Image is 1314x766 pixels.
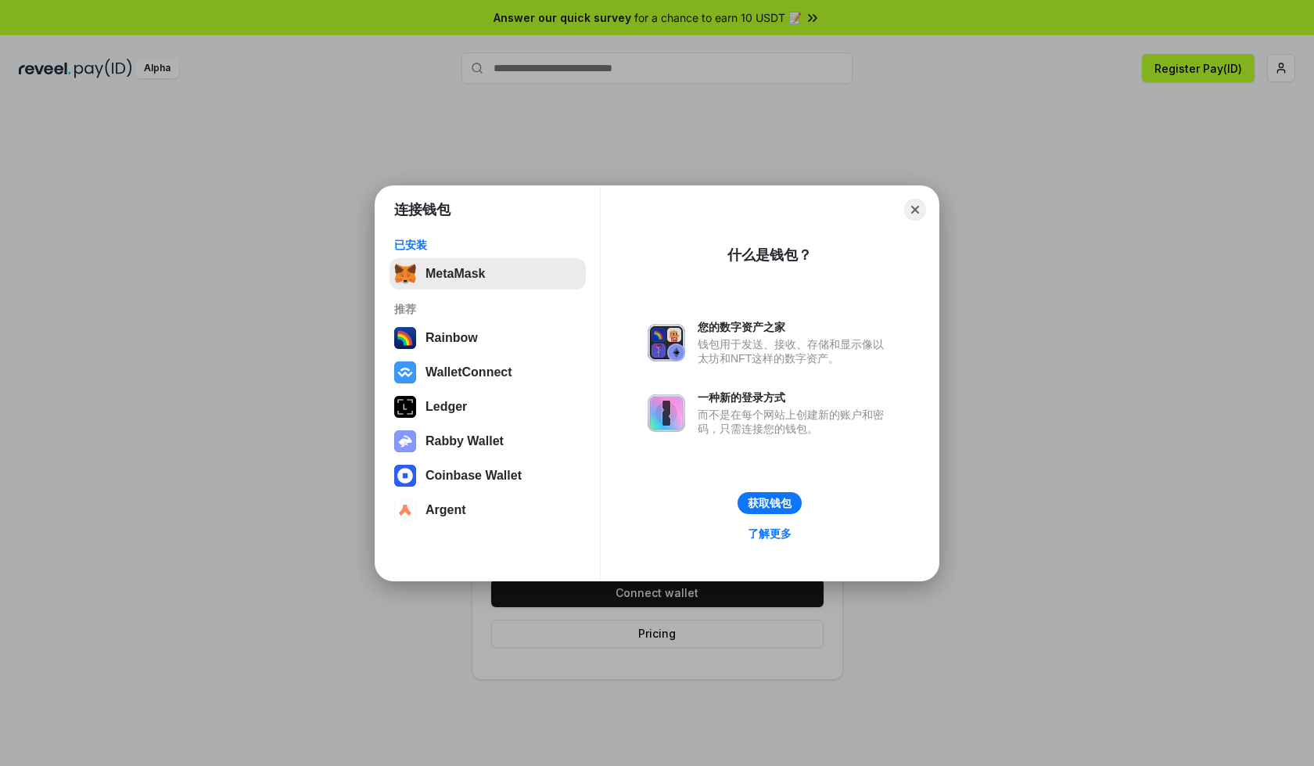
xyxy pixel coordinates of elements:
[425,400,467,414] div: Ledger
[390,258,586,289] button: MetaMask
[394,302,581,316] div: 推荐
[748,496,792,510] div: 获取钱包
[648,324,685,361] img: svg+xml,%3Csvg%20xmlns%3D%22http%3A%2F%2Fwww.w3.org%2F2000%2Fsvg%22%20fill%3D%22none%22%20viewBox...
[390,426,586,457] button: Rabby Wallet
[390,322,586,354] button: Rainbow
[394,327,416,349] img: svg+xml,%3Csvg%20width%3D%22120%22%20height%3D%22120%22%20viewBox%3D%220%200%20120%20120%22%20fil...
[738,492,802,514] button: 获取钱包
[425,469,522,483] div: Coinbase Wallet
[390,460,586,491] button: Coinbase Wallet
[394,238,581,252] div: 已安装
[394,200,451,219] h1: 连接钱包
[698,390,892,405] div: 一种新的登录方式
[394,430,416,452] img: svg+xml,%3Csvg%20xmlns%3D%22http%3A%2F%2Fwww.w3.org%2F2000%2Fsvg%22%20fill%3D%22none%22%20viewBox...
[394,465,416,487] img: svg+xml,%3Csvg%20width%3D%2228%22%20height%3D%2228%22%20viewBox%3D%220%200%2028%2028%22%20fill%3D...
[390,494,586,526] button: Argent
[425,267,485,281] div: MetaMask
[425,331,478,345] div: Rainbow
[425,503,466,517] div: Argent
[425,365,512,379] div: WalletConnect
[648,394,685,432] img: svg+xml,%3Csvg%20xmlns%3D%22http%3A%2F%2Fwww.w3.org%2F2000%2Fsvg%22%20fill%3D%22none%22%20viewBox...
[390,357,586,388] button: WalletConnect
[394,263,416,285] img: svg+xml,%3Csvg%20fill%3D%22none%22%20height%3D%2233%22%20viewBox%3D%220%200%2035%2033%22%20width%...
[748,527,792,541] div: 了解更多
[390,391,586,423] button: Ledger
[394,361,416,383] img: svg+xml,%3Csvg%20width%3D%2228%22%20height%3D%2228%22%20viewBox%3D%220%200%2028%2028%22%20fill%3D...
[698,408,892,436] div: 而不是在每个网站上创建新的账户和密码，只需连接您的钱包。
[394,396,416,418] img: svg+xml,%3Csvg%20xmlns%3D%22http%3A%2F%2Fwww.w3.org%2F2000%2Fsvg%22%20width%3D%2228%22%20height%3...
[698,337,892,365] div: 钱包用于发送、接收、存储和显示像以太坊和NFT这样的数字资产。
[738,523,801,544] a: 了解更多
[904,199,926,221] button: Close
[727,246,812,264] div: 什么是钱包？
[394,499,416,521] img: svg+xml,%3Csvg%20width%3D%2228%22%20height%3D%2228%22%20viewBox%3D%220%200%2028%2028%22%20fill%3D...
[425,434,504,448] div: Rabby Wallet
[698,320,892,334] div: 您的数字资产之家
